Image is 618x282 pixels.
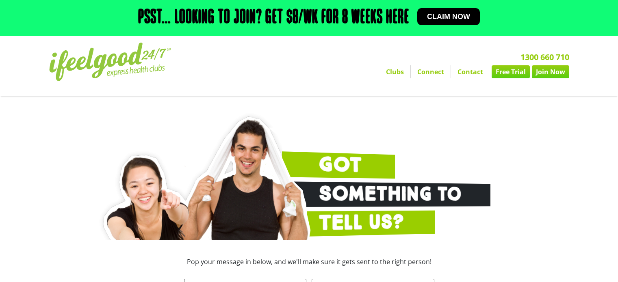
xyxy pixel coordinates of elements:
[427,13,470,20] span: Claim now
[234,65,569,78] nav: Menu
[138,8,409,28] h2: Psst… Looking to join? Get $8/wk for 8 weeks here
[411,65,451,78] a: Connect
[492,65,530,78] a: Free Trial
[532,65,569,78] a: Join Now
[417,8,480,25] a: Claim now
[451,65,490,78] a: Contact
[130,258,488,265] h3: Pop your message in below, and we'll make sure it gets sent to the right person!
[379,65,410,78] a: Clubs
[520,52,569,62] a: 1300 660 710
